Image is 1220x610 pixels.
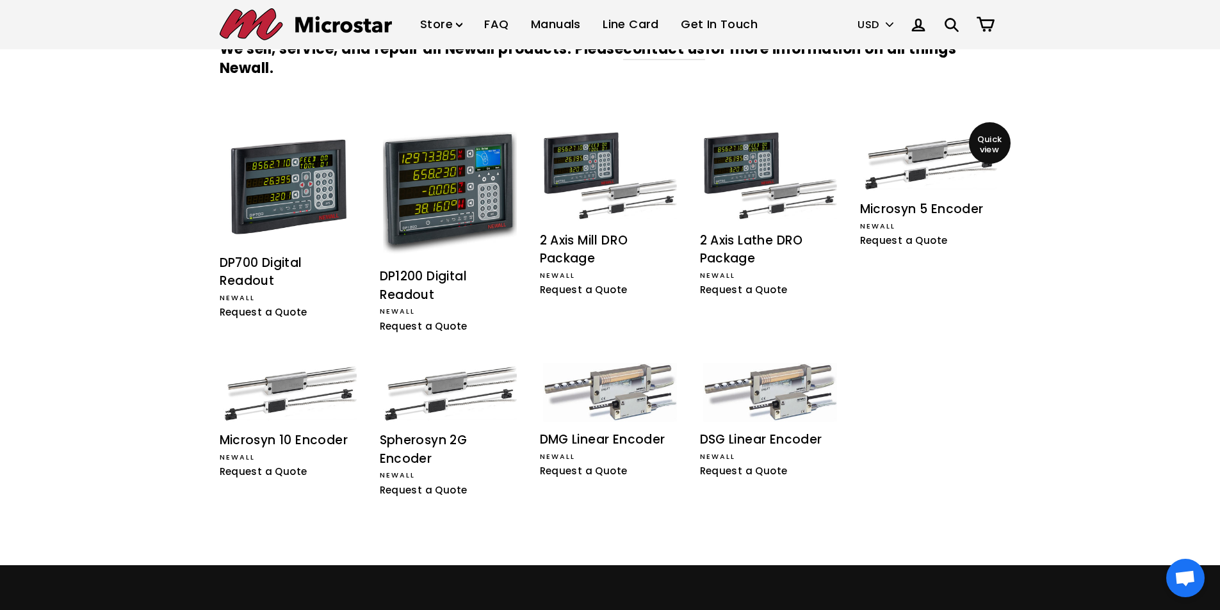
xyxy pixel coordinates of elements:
[220,305,307,319] span: Request a Quote
[521,6,590,44] a: Manuals
[383,132,517,255] img: DP1200 Digital Readout
[540,431,681,449] div: DMG Linear Encoder
[700,232,841,268] div: 2 Axis Lathe DRO Package
[220,431,361,450] div: Microsyn 10 Encoder
[380,306,521,317] div: Newall
[700,270,841,282] div: Newall
[593,6,669,44] a: Line Card
[220,363,361,483] a: Microsyn 10 Encoder Microsyn 10 Encoder Newall Request a Quote
[1166,559,1205,597] div: Open chat
[860,200,1001,219] div: Microsyn 5 Encoder
[700,283,788,296] span: Request a Quote
[700,363,841,483] a: DSG Linear Encoder DSG Linear Encoder Newall Request a Quote
[860,132,1001,252] a: Microsyn 5 Encoder Microsyn 5 Encoder Newall Request a Quote
[383,363,517,422] img: Spherosyn 2G Encoder
[220,8,392,40] img: Microstar Electronics
[223,132,357,241] img: DP700 Digital Readout
[863,132,997,191] img: Microsyn 5 Encoder
[380,363,521,501] a: Spherosyn 2G Encoder Spherosyn 2G Encoder Newall Request a Quote
[220,465,307,478] span: Request a Quote
[220,452,361,463] div: Newall
[860,234,948,247] span: Request a Quote
[380,470,521,481] div: Newall
[543,363,677,421] img: DMG Linear Encoder
[220,132,361,324] a: DP700 Digital Readout DP700 Digital Readout Newall Request a Quote
[380,319,468,333] span: Request a Quote
[969,135,1011,155] span: Quick view
[700,451,841,463] div: Newall
[671,6,767,44] a: Get In Touch
[220,254,361,291] div: DP700 Digital Readout
[540,451,681,463] div: Newall
[380,431,521,468] div: Spherosyn 2G Encoder
[220,293,361,304] div: Newall
[540,132,681,301] a: 2 Axis Mill DRO Package 2 Axis Mill DRO Package Newall Request a Quote
[860,221,1001,232] div: Newall
[223,363,357,422] img: Microsyn 10 Encoder
[540,363,681,483] a: DMG Linear Encoder DMG Linear Encoder Newall Request a Quote
[380,132,521,337] a: DP1200 Digital Readout DP1200 Digital Readout Newall Request a Quote
[411,6,767,44] ul: Primary
[220,20,1001,99] h3: We sell, service, and repair all Newall products. Please for more information on all things Newall.
[703,132,837,220] img: 2 Axis Lathe DRO Package
[700,132,841,301] a: 2 Axis Lathe DRO Package 2 Axis Lathe DRO Package Newall Request a Quote
[703,363,837,421] img: DSG Linear Encoder
[411,6,472,44] a: Store
[540,232,681,268] div: 2 Axis Mill DRO Package
[700,431,841,449] div: DSG Linear Encoder
[543,132,677,220] img: 2 Axis Mill DRO Package
[540,270,681,282] div: Newall
[540,464,628,478] span: Request a Quote
[475,6,518,44] a: FAQ
[623,39,705,60] a: contact us
[700,464,788,478] span: Request a Quote
[380,483,468,497] span: Request a Quote
[380,268,521,304] div: DP1200 Digital Readout
[540,283,628,296] span: Request a Quote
